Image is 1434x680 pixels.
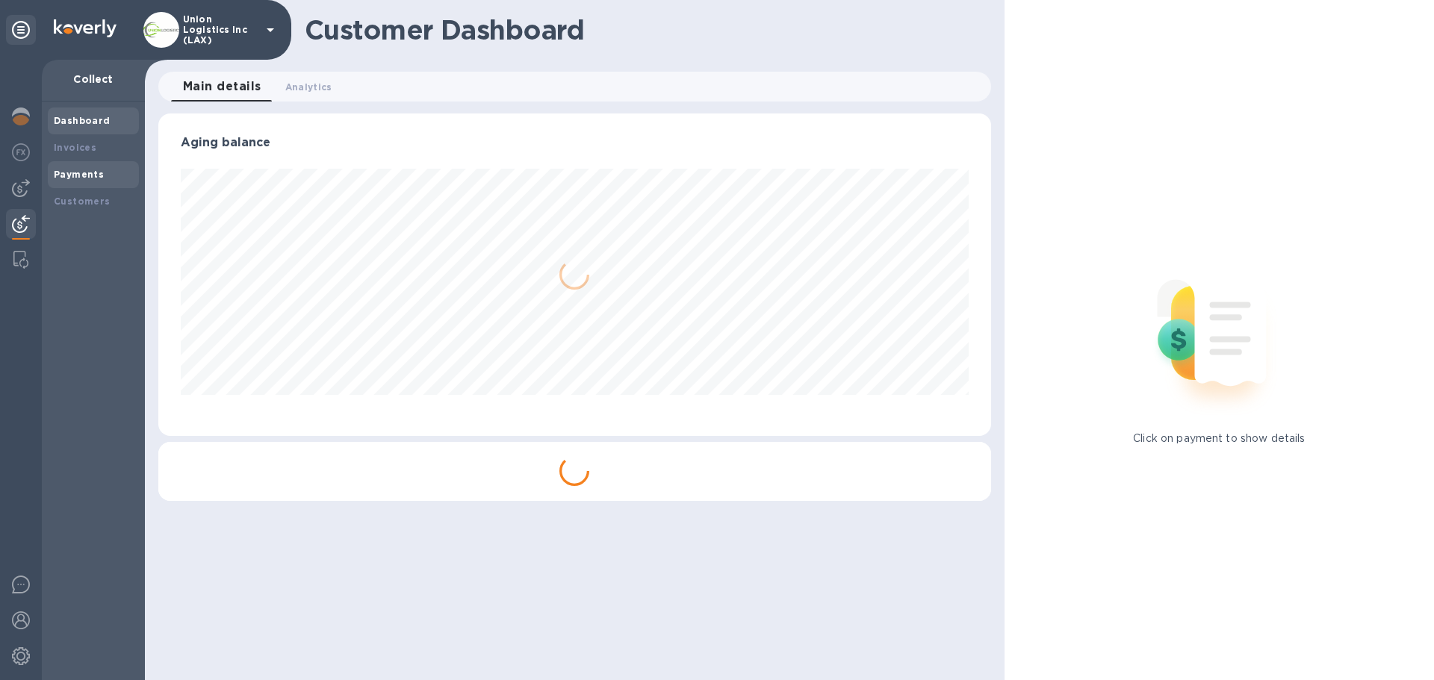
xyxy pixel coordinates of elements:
[6,15,36,45] div: Unpin categories
[54,169,104,180] b: Payments
[1133,431,1305,446] p: Click on payment to show details
[54,115,111,126] b: Dashboard
[54,142,96,153] b: Invoices
[54,196,111,207] b: Customers
[12,143,30,161] img: Foreign exchange
[285,79,332,95] span: Analytics
[183,76,261,97] span: Main details
[54,19,117,37] img: Logo
[305,14,981,46] h1: Customer Dashboard
[183,14,258,46] p: Union Logistics Inc (LAX)
[181,136,969,150] h3: Aging balance
[54,72,133,87] p: Collect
